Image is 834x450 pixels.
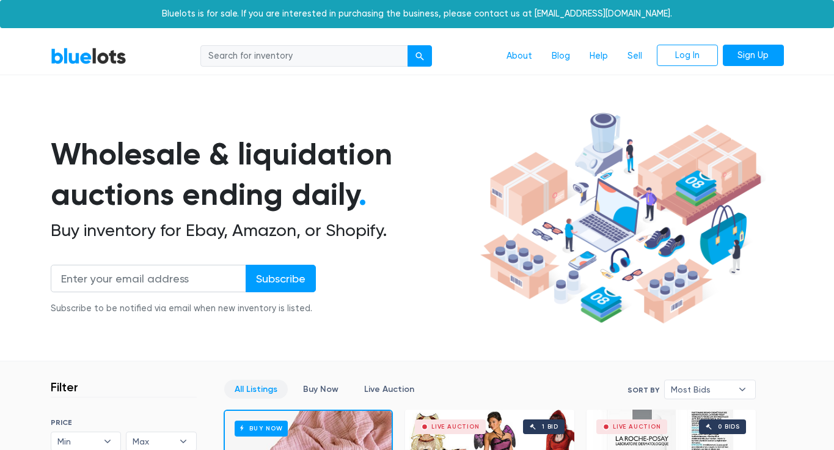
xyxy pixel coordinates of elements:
label: Sort By [627,385,659,396]
h6: Buy Now [235,421,288,436]
a: All Listings [224,380,288,399]
h1: Wholesale & liquidation auctions ending daily [51,134,476,215]
div: 1 bid [542,424,558,430]
a: Buy Now [293,380,349,399]
a: Blog [542,45,580,68]
a: Help [580,45,618,68]
a: BlueLots [51,47,126,65]
input: Subscribe [246,265,316,292]
input: Enter your email address [51,265,246,292]
h6: PRICE [51,418,197,427]
a: Live Auction [354,380,425,399]
a: Sign Up [723,45,784,67]
div: 0 bids [718,424,740,430]
input: Search for inventory [200,45,408,67]
img: hero-ee84e7d0318cb26816c560f6b4441b76977f77a177738b4e94f68c95b2b83dbb.png [476,107,766,330]
div: Subscribe to be notified via email when new inventory is listed. [51,302,316,315]
h2: Buy inventory for Ebay, Amazon, or Shopify. [51,220,476,241]
h3: Filter [51,380,78,394]
a: About [497,45,542,68]
b: ▾ [730,380,755,399]
a: Log In [657,45,718,67]
a: Sell [618,45,652,68]
div: Live Auction [431,424,480,430]
span: Most Bids [671,380,732,399]
span: . [359,176,367,213]
div: Live Auction [613,424,661,430]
